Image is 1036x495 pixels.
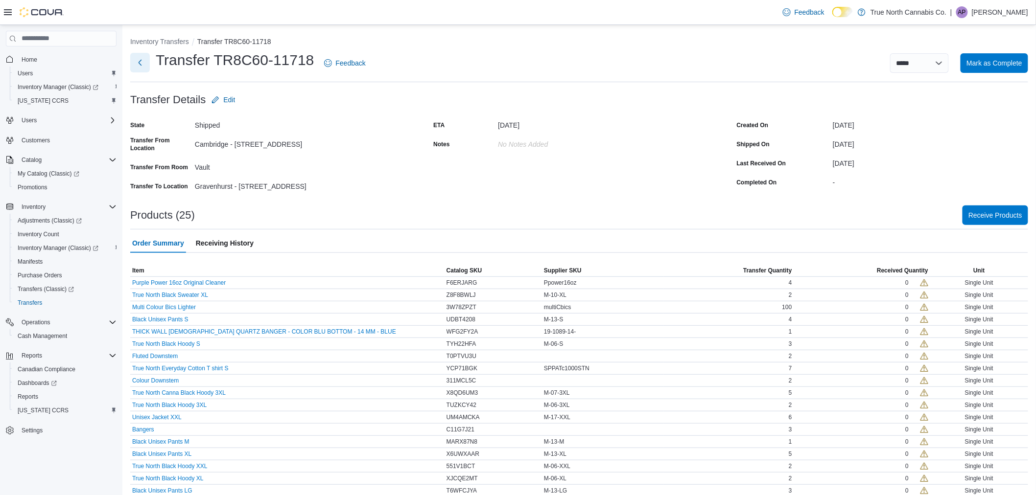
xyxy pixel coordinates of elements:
button: Receive Products [963,205,1028,225]
a: Transfers (Classic) [14,283,78,295]
div: 0 [905,474,909,482]
label: Notes [433,140,449,148]
div: 0 [905,340,909,348]
span: Purchase Orders [14,270,117,281]
div: Single Unit [930,448,1028,460]
span: 2 [789,291,792,299]
button: Inventory [18,201,49,213]
button: Settings [2,423,120,437]
span: Adjustments (Classic) [18,217,82,225]
a: Inventory Manager (Classic) [10,80,120,94]
span: M-06-XL [544,474,566,482]
span: Feedback [795,7,824,17]
div: Single Unit [930,350,1028,362]
span: C11G7J21 [447,426,474,433]
span: 3W78ZPZT [447,303,476,311]
span: 7 [789,364,792,372]
span: Unit [973,267,985,274]
button: True North Black Hoody 3XL [132,402,207,408]
span: Catalog [18,154,117,166]
a: Manifests [14,256,47,268]
span: Washington CCRS [14,95,117,107]
button: Operations [18,316,54,328]
div: [DATE] [833,117,1028,129]
button: Unisex Jacket XXL [132,414,182,421]
div: 0 [905,438,909,446]
span: [US_STATE] CCRS [18,97,69,105]
button: True North Everyday Cotton T shirt S [132,365,229,372]
button: True North Black Hoody XXL [132,463,208,470]
span: Edit [223,95,235,105]
span: Dashboards [14,377,117,389]
span: MARX87N8 [447,438,477,446]
button: True North Black Hoody S [132,340,200,347]
a: Cash Management [14,330,71,342]
div: [DATE] [498,117,629,129]
a: Reports [14,391,42,403]
span: Supplier SKU [544,267,582,274]
a: Settings [18,425,47,436]
span: M-10-XL [544,291,566,299]
label: Completed On [737,179,777,186]
span: Reports [14,391,117,403]
span: F6ERJARG [447,279,477,287]
span: Customers [22,136,50,144]
div: Single Unit [930,436,1028,448]
div: Gravenhurst - [STREET_ADDRESS] [195,179,326,190]
h3: Products (25) [130,209,195,221]
span: X6UWXAAR [447,450,479,458]
div: Vault [195,159,326,171]
span: Canadian Compliance [18,365,75,373]
a: [US_STATE] CCRS [14,95,72,107]
label: Transfer From Room [130,163,188,171]
div: 0 [905,315,909,323]
button: Supplier SKU [542,265,664,276]
button: Cash Management [10,329,120,343]
span: Manifests [14,256,117,268]
span: Operations [18,316,117,328]
button: Customers [2,133,120,147]
div: Single Unit [930,460,1028,472]
span: Transfer Quantity [743,267,792,274]
div: [DATE] [833,156,1028,167]
button: Mark as Complete [961,53,1028,73]
button: Catalog [18,154,46,166]
label: Transfer From Location [130,136,191,152]
span: Promotions [14,181,117,193]
span: Canadian Compliance [14,363,117,375]
button: Transfer TR8C60-11718 [197,38,271,45]
div: Single Unit [930,472,1028,484]
span: Users [14,67,117,79]
span: 2 [789,377,792,384]
span: M-07-3XL [544,389,570,397]
span: 5 [789,450,792,458]
div: 0 [905,450,909,458]
div: 0 [905,426,909,433]
span: WFG2FY2A [447,328,478,336]
span: 4 [789,279,792,287]
span: M-13-M [544,438,564,446]
div: 0 [905,377,909,384]
span: M-13-S [544,315,563,323]
span: Cash Management [14,330,117,342]
div: - [833,175,1028,186]
button: Reports [10,390,120,404]
button: Received Quantity [794,265,930,276]
div: Single Unit [930,399,1028,411]
span: M-06-S [544,340,563,348]
button: Unit [930,265,1028,276]
button: Inventory Count [10,227,120,241]
span: multiCbics [544,303,571,311]
div: 0 [905,364,909,372]
a: Users [14,67,37,79]
button: True North Black Sweater XL [132,292,208,298]
p: | [950,6,952,18]
input: Dark Mode [832,7,853,17]
a: My Catalog (Classic) [14,168,83,180]
a: Canadian Compliance [14,363,79,375]
span: Transfers (Classic) [18,285,74,293]
button: True North Canna Black Hoody 3XL [132,389,226,396]
span: UDBT4208 [447,315,475,323]
button: Home [2,52,120,67]
a: Purchase Orders [14,270,66,281]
